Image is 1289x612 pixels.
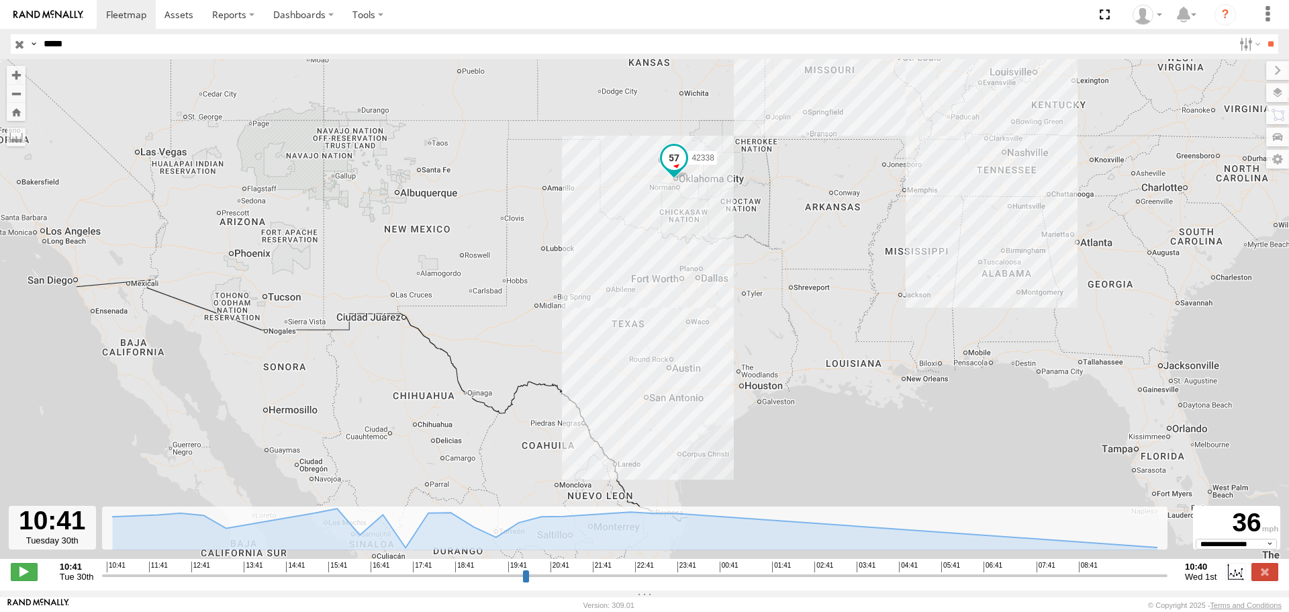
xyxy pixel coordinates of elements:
[7,128,26,146] label: Measure
[814,562,833,572] span: 02:41
[508,562,527,572] span: 19:41
[857,562,875,572] span: 03:41
[371,562,389,572] span: 16:41
[1185,572,1216,582] span: Wed 1st Oct 2025
[149,562,168,572] span: 11:41
[60,572,94,582] span: Tue 30th Sep 2025
[455,562,474,572] span: 18:41
[1210,601,1282,609] a: Terms and Conditions
[593,562,612,572] span: 21:41
[7,599,69,612] a: Visit our Website
[1079,562,1098,572] span: 08:41
[107,562,126,572] span: 10:41
[691,152,714,162] span: 42338
[191,562,210,572] span: 12:41
[1148,601,1282,609] div: © Copyright 2025 -
[635,562,654,572] span: 22:41
[328,562,347,572] span: 15:41
[1128,5,1167,25] div: Caseta Laredo TX
[1214,4,1236,26] i: ?
[11,563,38,580] label: Play/Stop
[720,562,738,572] span: 00:41
[1251,563,1278,580] label: Close
[899,562,918,572] span: 04:41
[677,562,696,572] span: 23:41
[984,562,1002,572] span: 06:41
[7,84,26,103] button: Zoom out
[413,562,432,572] span: 17:41
[13,10,83,19] img: rand-logo.svg
[1195,508,1278,539] div: 36
[60,562,94,572] strong: 10:41
[286,562,305,572] span: 14:41
[941,562,960,572] span: 05:41
[7,66,26,84] button: Zoom in
[583,601,634,609] div: Version: 309.01
[551,562,569,572] span: 20:41
[7,103,26,121] button: Zoom Home
[1037,562,1055,572] span: 07:41
[1266,150,1289,169] label: Map Settings
[244,562,262,572] span: 13:41
[1234,34,1263,54] label: Search Filter Options
[772,562,791,572] span: 01:41
[1185,562,1216,572] strong: 10:40
[28,34,39,54] label: Search Query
